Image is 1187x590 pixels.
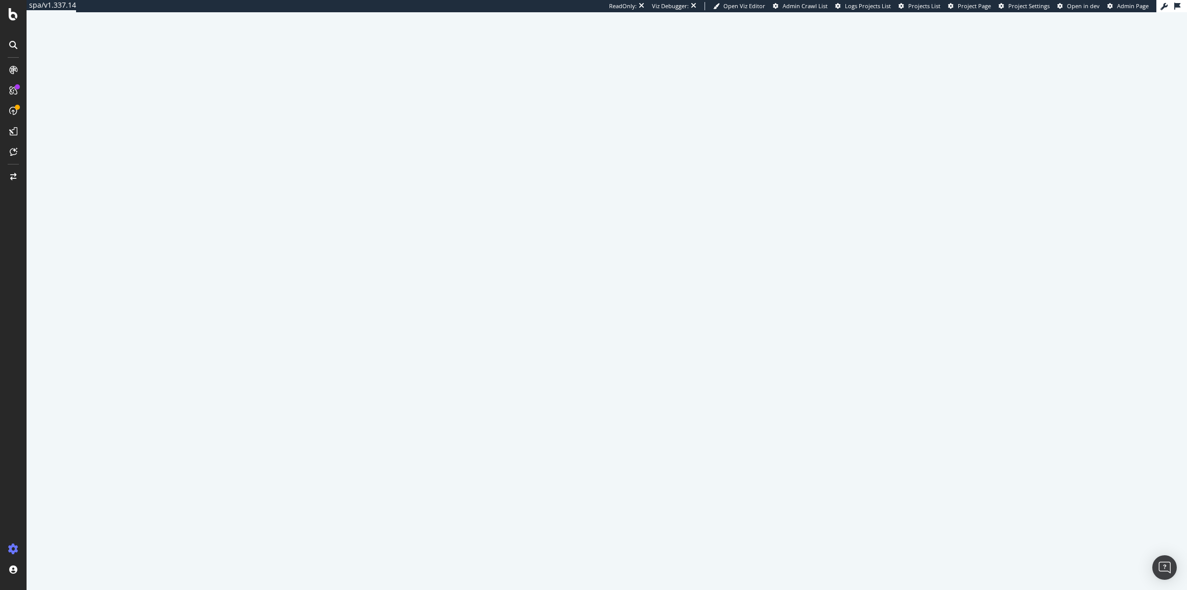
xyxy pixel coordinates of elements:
[773,2,828,10] a: Admin Crawl List
[1152,555,1177,580] div: Open Intercom Messenger
[723,2,765,10] span: Open Viz Editor
[899,2,940,10] a: Projects List
[1107,2,1149,10] a: Admin Page
[783,2,828,10] span: Admin Crawl List
[1117,2,1149,10] span: Admin Page
[845,2,891,10] span: Logs Projects List
[609,2,637,10] div: ReadOnly:
[1008,2,1050,10] span: Project Settings
[1067,2,1100,10] span: Open in dev
[908,2,940,10] span: Projects List
[713,2,765,10] a: Open Viz Editor
[958,2,991,10] span: Project Page
[835,2,891,10] a: Logs Projects List
[1057,2,1100,10] a: Open in dev
[652,2,689,10] div: Viz Debugger:
[999,2,1050,10] a: Project Settings
[948,2,991,10] a: Project Page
